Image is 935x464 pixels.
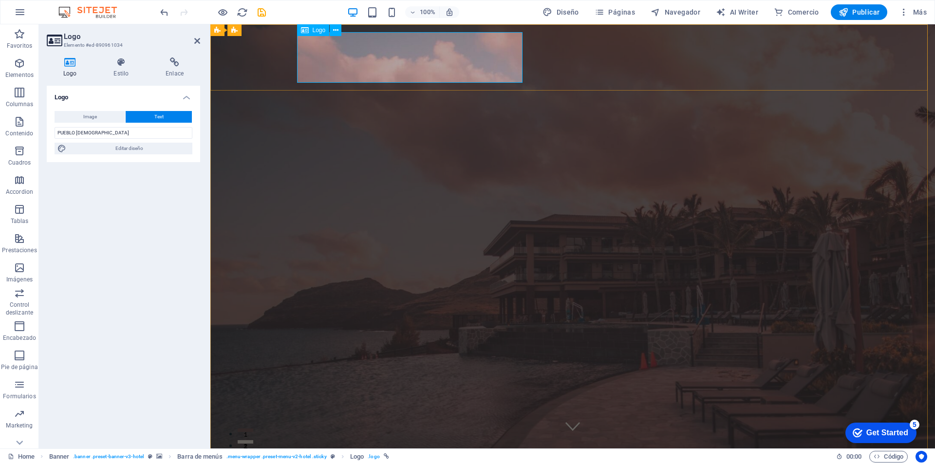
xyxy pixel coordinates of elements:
p: Imágenes [6,276,33,283]
img: Editor Logo [56,6,129,18]
span: Código [874,451,903,463]
span: . menu-wrapper .preset-menu-v2-hotel .sticky [226,451,327,463]
button: Usercentrics [916,451,927,463]
button: 2 [27,416,43,419]
span: Haz clic para seleccionar y doble clic para editar [177,451,222,463]
button: Image [55,111,125,123]
span: Más [899,7,927,17]
h4: Logo [47,86,200,103]
p: Tablas [11,217,29,225]
button: Comercio [770,4,823,20]
div: 5 [72,2,82,12]
button: Navegador [647,4,704,20]
span: Diseño [542,7,579,17]
p: Formularios [3,392,36,400]
button: Diseño [539,4,583,20]
i: Volver a cargar página [237,7,248,18]
button: Publicar [831,4,888,20]
button: Editar diseño [55,143,192,154]
h2: Logo [64,32,200,41]
i: Este elemento es un preajuste personalizable [331,454,335,459]
p: Encabezado [3,334,36,342]
span: : [853,453,855,460]
span: Haz clic para seleccionar y doble clic para editar [49,451,70,463]
i: Guardar (Ctrl+S) [256,7,267,18]
p: Columnas [6,100,34,108]
a: Haz clic para cancelar la selección y doble clic para abrir páginas [8,451,35,463]
span: . logo [368,451,379,463]
p: Favoritos [7,42,32,50]
div: Diseño (Ctrl+Alt+Y) [539,4,583,20]
span: Comercio [774,7,819,17]
button: 1 [27,404,43,408]
h4: Estilo [97,57,149,78]
h6: Tiempo de la sesión [836,451,862,463]
span: Image [83,111,97,123]
button: Código [869,451,908,463]
h4: Logo [47,57,97,78]
p: Prestaciones [2,246,37,254]
button: 100% [405,6,440,18]
i: Este elemento está vinculado [384,454,389,459]
span: Text [154,111,164,123]
span: Logo [313,27,326,33]
div: Get Started [29,11,71,19]
div: Get Started 5 items remaining, 0% complete [8,5,79,25]
button: reload [236,6,248,18]
h3: Elemento #ed-890961034 [64,41,181,50]
i: Deshacer: Añadir elemento (Ctrl+Z) [159,7,170,18]
p: Cuadros [8,159,31,167]
button: save [256,6,267,18]
i: Este elemento contiene un fondo [156,454,162,459]
p: Marketing [6,422,33,429]
button: undo [158,6,170,18]
h6: 100% [420,6,435,18]
button: AI Writer [712,4,762,20]
span: Haz clic para seleccionar y doble clic para editar [350,451,364,463]
p: Elementos [5,71,34,79]
p: Pie de página [1,363,37,371]
span: Páginas [595,7,635,17]
nav: breadcrumb [49,451,389,463]
p: Contenido [5,130,33,137]
i: Al redimensionar, ajustar el nivel de zoom automáticamente para ajustarse al dispositivo elegido. [445,8,454,17]
button: Text [126,111,192,123]
span: Editar diseño [69,143,189,154]
p: Accordion [6,188,33,196]
button: Páginas [591,4,639,20]
span: 00 00 [846,451,861,463]
span: Navegador [651,7,700,17]
button: Más [895,4,931,20]
i: Este elemento es un preajuste personalizable [148,454,152,459]
span: Publicar [839,7,880,17]
h4: Enlace [149,57,200,78]
input: Nombre de la empresa [55,127,192,139]
span: AI Writer [716,7,758,17]
span: . banner .preset-banner-v3-hotel [73,451,144,463]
